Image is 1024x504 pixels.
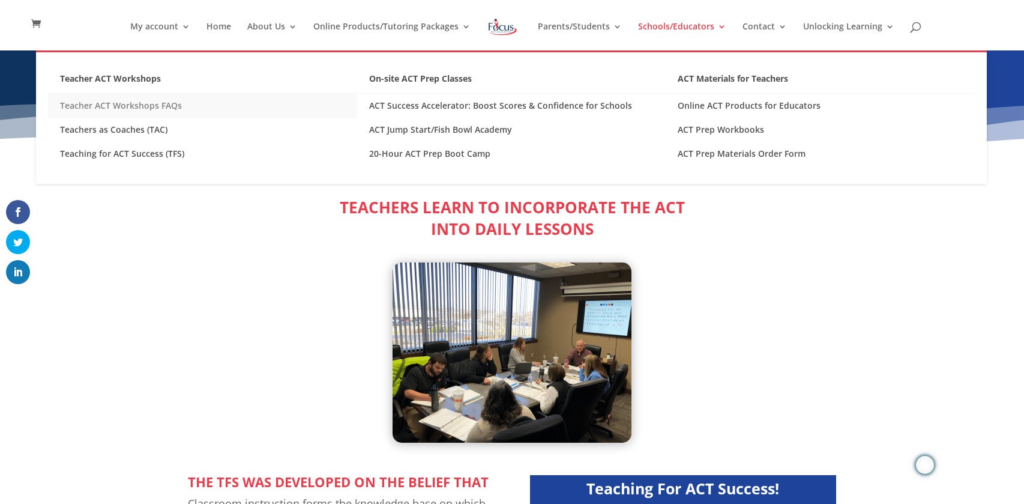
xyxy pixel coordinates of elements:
img: Teaching for ACT Success [393,263,631,443]
b: INTO DAILY LESSONS [431,218,594,240]
a: Online Products/Tutoring Packages [313,22,471,50]
a: ACT Jump Start/Fish Bowl Academy [357,118,666,142]
a: Teacher ACT Workshops FAQs [48,94,357,118]
a: Home [206,22,231,50]
a: On-site ACT Prep Classes [357,70,666,94]
a: Contact [742,22,787,50]
a: 20-Hour ACT Prep Boot Camp [357,142,666,166]
a: Unlocking Learning [803,22,894,50]
strong: THE TFS WAS DEVELOPED ON THE BELIEF THAT [188,473,489,491]
a: ACT Prep Materials Order Form [666,142,975,166]
a: ACT Success Accelerator: Boost Scores & Confidence for Schools [357,94,666,118]
a: Teachers as Coaches (TAC) [48,118,357,142]
a: ACT Materials for Teachers [666,70,975,94]
b: TEACHERS LEARN TO INCORPORATE THE ACT [340,196,685,218]
img: Focus on Learning [487,16,518,38]
h3: Teaching For ACT Success! [536,481,830,502]
a: Online ACT Products for Educators [666,94,975,118]
a: ACT Prep Workbooks [666,118,975,142]
a: My account [130,22,190,50]
a: Schools/Educators [638,22,726,50]
a: About Us [247,22,297,50]
a: Teaching for ACT Success (TFS) [48,142,357,166]
a: Teacher ACT Workshops [48,70,357,94]
a: Parents/Students [538,22,622,50]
